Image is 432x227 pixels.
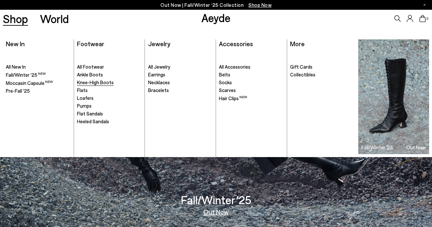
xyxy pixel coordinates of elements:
[77,72,103,77] span: Ankle Boots
[219,79,232,85] span: Socks
[148,87,213,94] a: Bracelets
[77,118,109,124] span: Heeled Sandals
[219,40,253,47] a: Accessories
[6,64,70,70] a: All New In
[219,95,247,101] span: Hair Clips
[6,80,70,87] a: Moccasin Capsule
[358,39,429,154] a: Fall/Winter '25 Out Now
[77,87,88,93] span: Flats
[148,87,169,93] span: Bracelets
[77,79,142,86] a: Knee-High Boots
[6,80,53,86] span: Moccasin Capsule
[6,40,25,47] a: New In
[6,72,70,78] a: Fall/Winter '25
[290,64,355,70] a: Gift Cards
[6,88,70,94] a: Pre-Fall '25
[6,72,46,78] span: Fall/Winter '25
[148,72,213,78] a: Earrings
[77,64,142,70] a: All Footwear
[3,13,28,24] a: Shop
[77,103,142,109] a: Pumps
[181,194,251,206] h3: Fall/Winter '25
[219,64,284,70] a: All Accessories
[203,208,229,215] a: Out Now
[358,39,429,154] img: Group_1295_900x.jpg
[290,40,305,47] a: More
[148,64,213,70] a: All Jewelry
[77,118,142,125] a: Heeled Sandals
[248,2,272,8] span: Navigate to /collections/new-in
[77,72,142,78] a: Ankle Boots
[148,79,213,86] a: Necklaces
[290,72,315,77] span: Collectibles
[77,87,142,94] a: Flats
[219,87,284,94] a: Scarves
[362,145,393,150] h3: Fall/Winter '25
[219,79,284,86] a: Socks
[426,17,429,20] span: 0
[160,1,272,9] p: Out Now | Fall/Winter ‘25 Collection
[148,79,170,85] span: Necklaces
[40,13,69,24] a: World
[77,64,104,70] span: All Footwear
[419,15,426,22] a: 0
[77,111,103,116] span: Flat Sandals
[77,40,104,47] a: Footwear
[6,64,26,70] span: All New In
[406,145,426,150] h3: Out Now
[148,64,170,70] span: All Jewelry
[6,88,30,94] span: Pre-Fall '25
[219,95,284,102] a: Hair Clips
[219,72,284,78] a: Belts
[77,111,142,117] a: Flat Sandals
[148,40,170,47] a: Jewelry
[77,103,92,109] span: Pumps
[290,64,312,70] span: Gift Cards
[148,72,165,77] span: Earrings
[77,79,114,85] span: Knee-High Boots
[219,72,230,77] span: Belts
[290,72,355,78] a: Collectibles
[219,64,250,70] span: All Accessories
[219,87,236,93] span: Scarves
[77,95,142,101] a: Loafers
[77,95,94,101] span: Loafers
[201,11,231,24] a: Aeyde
